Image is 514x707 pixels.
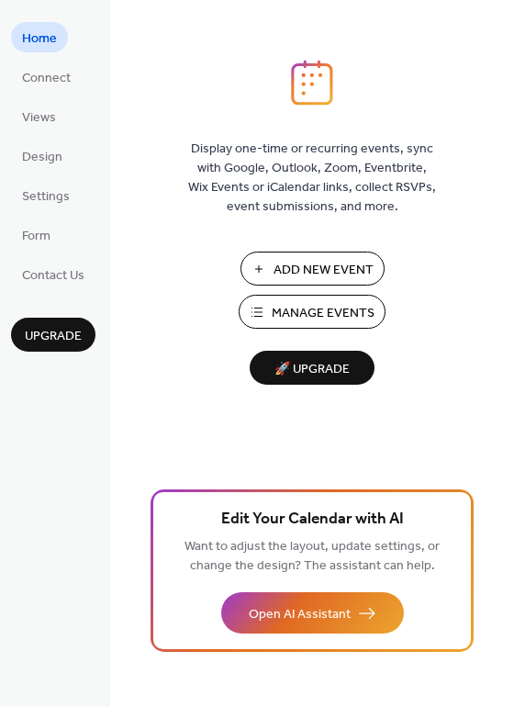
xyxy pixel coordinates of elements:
[240,252,385,286] button: Add New Event
[11,140,73,171] a: Design
[25,327,82,346] span: Upgrade
[22,187,70,207] span: Settings
[291,60,333,106] img: logo_icon.svg
[274,261,374,280] span: Add New Event
[22,266,84,286] span: Contact Us
[249,605,351,624] span: Open AI Assistant
[11,180,81,210] a: Settings
[11,101,67,131] a: Views
[188,140,436,217] span: Display one-time or recurring events, sync with Google, Outlook, Zoom, Eventbrite, Wix Events or ...
[239,295,385,329] button: Manage Events
[250,351,374,385] button: 🚀 Upgrade
[11,318,95,352] button: Upgrade
[22,108,56,128] span: Views
[11,62,82,92] a: Connect
[221,592,404,634] button: Open AI Assistant
[11,259,95,289] a: Contact Us
[22,227,50,246] span: Form
[184,534,440,578] span: Want to adjust the layout, update settings, or change the design? The assistant can help.
[22,69,71,88] span: Connect
[272,304,374,323] span: Manage Events
[221,507,404,533] span: Edit Your Calendar with AI
[11,219,61,250] a: Form
[22,29,57,49] span: Home
[22,148,62,167] span: Design
[261,357,363,382] span: 🚀 Upgrade
[11,22,68,52] a: Home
